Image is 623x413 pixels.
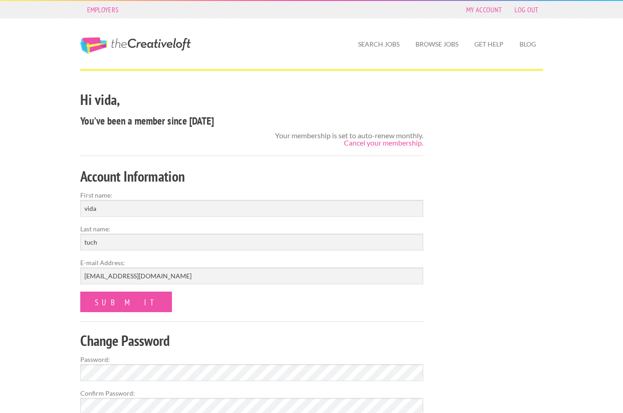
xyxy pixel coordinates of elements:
[80,224,424,234] label: Last name:
[80,388,424,398] label: Confirm Password:
[510,3,543,16] a: Log Out
[80,330,424,351] h2: Change Password
[408,34,466,55] a: Browse Jobs
[80,37,191,54] a: The Creative Loft
[462,3,506,16] a: My Account
[80,166,424,187] h2: Account Information
[351,34,407,55] a: Search Jobs
[80,292,172,312] input: Submit
[80,190,424,200] label: First name:
[344,138,423,147] a: Cancel your membership.
[80,355,424,364] label: Password:
[467,34,511,55] a: Get Help
[80,114,424,128] h4: You've been a member since [DATE]
[83,3,124,16] a: Employers
[275,132,423,146] div: Your membership is set to auto-renew monthly.
[80,258,424,267] label: E-mail Address:
[512,34,543,55] a: Blog
[80,89,424,110] h2: Hi vida,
